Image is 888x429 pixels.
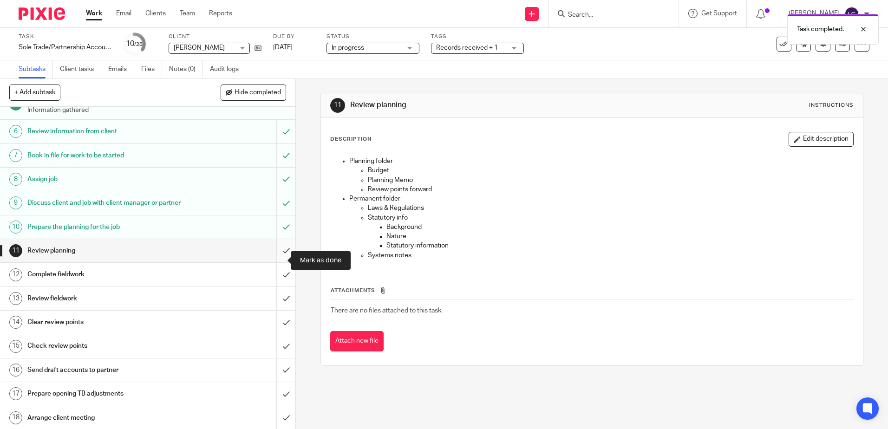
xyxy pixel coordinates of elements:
p: Background [386,222,853,232]
label: Client [169,33,261,40]
a: Clients [145,9,166,18]
button: Hide completed [221,84,286,100]
p: Nature [386,232,853,241]
a: Email [116,9,131,18]
div: 17 [9,387,22,400]
h1: Clear review points [27,315,187,329]
img: Pixie [19,7,65,20]
label: Due by [273,33,315,40]
p: Systems notes [368,251,853,260]
p: Budget [368,166,853,175]
p: Laws & Regulations [368,203,853,213]
label: Task [19,33,111,40]
div: 11 [330,98,345,113]
div: 11 [9,244,22,257]
p: Planning folder [349,156,853,166]
span: In progress [332,45,364,51]
label: Tags [431,33,524,40]
h1: Check review points [27,339,187,353]
h1: Book in file for work to be started [27,149,187,162]
div: 18 [9,411,22,424]
h1: Assign job [27,172,187,186]
h1: Prepare opening TB adjustments [27,387,187,401]
span: Records received + 1 [436,45,498,51]
h1: Arrange client meeting [27,411,187,425]
a: Subtasks [19,60,53,78]
div: 13 [9,292,22,305]
div: 14 [9,316,22,329]
h1: Prepare the planning for the job [27,220,187,234]
button: Attach new file [330,331,384,352]
p: Description [330,136,372,143]
p: Review points forward [368,185,853,194]
p: Statutory info [368,213,853,222]
h1: Review planning [350,100,612,110]
h1: Complete fieldwork [27,267,187,281]
a: Reports [209,9,232,18]
h1: Review information from client [27,124,187,138]
h1: Review planning [27,244,187,258]
a: Files [141,60,162,78]
a: Work [86,9,102,18]
h1: Send draft accounts to partner [27,363,187,377]
a: Notes (0) [169,60,203,78]
div: 8 [9,173,22,186]
div: Instructions [809,102,854,109]
span: There are no files attached to this task. [331,307,443,314]
span: [DATE] [273,44,293,51]
img: svg%3E [844,6,859,21]
span: [PERSON_NAME] [174,45,225,51]
small: /28 [134,42,143,47]
p: Permanent folder [349,194,853,203]
a: Client tasks [60,60,101,78]
div: 10 [9,221,22,234]
span: Attachments [331,288,375,293]
div: 16 [9,364,22,377]
div: 6 [9,125,22,138]
div: 10 [126,39,143,49]
div: 15 [9,340,22,353]
a: Team [180,9,195,18]
a: Emails [108,60,134,78]
p: Task completed. [797,25,844,34]
div: 12 [9,268,22,281]
a: Audit logs [210,60,246,78]
div: 7 [9,149,22,162]
div: Sole Trade/Partnership Accounts [19,43,111,52]
div: 9 [9,196,22,209]
p: Statutory information [386,241,853,250]
span: Hide completed [235,89,281,97]
p: Information gathered [27,105,287,115]
h1: Discuss client and job with client manager or partner [27,196,187,210]
button: Edit description [789,132,854,147]
button: + Add subtask [9,84,60,100]
label: Status [326,33,419,40]
p: Planning Memo [368,175,853,185]
h1: Review fieldwork [27,292,187,305]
